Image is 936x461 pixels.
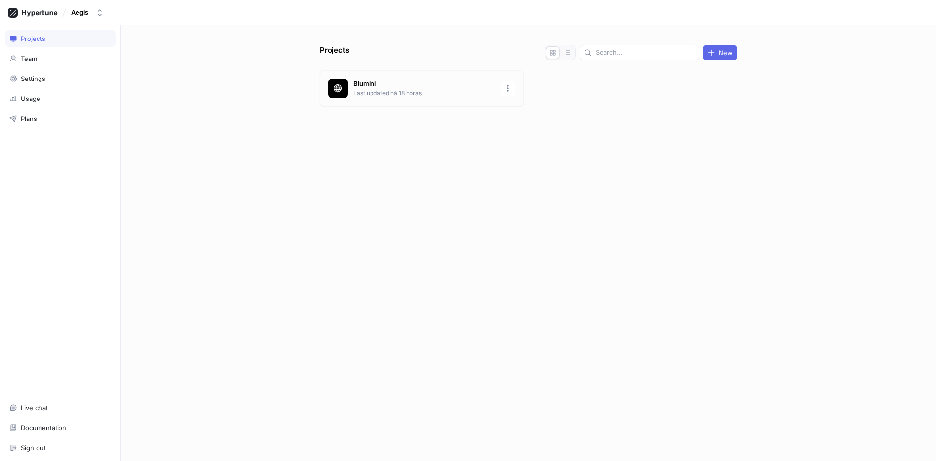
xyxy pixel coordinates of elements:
[5,70,116,87] a: Settings
[21,424,66,432] div: Documentation
[353,79,495,89] p: Blumini
[21,444,46,452] div: Sign out
[5,90,116,107] a: Usage
[21,404,48,412] div: Live chat
[5,110,116,127] a: Plans
[21,115,37,122] div: Plans
[353,89,495,98] p: Last updated há 18 horas
[596,48,695,58] input: Search...
[703,45,737,60] button: New
[21,95,40,102] div: Usage
[5,50,116,67] a: Team
[21,35,45,42] div: Projects
[21,75,45,82] div: Settings
[719,50,733,56] span: New
[21,55,37,62] div: Team
[320,45,349,60] p: Projects
[5,30,116,47] a: Projects
[71,8,88,17] div: Aegis
[67,4,108,20] button: Aegis
[5,420,116,436] a: Documentation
